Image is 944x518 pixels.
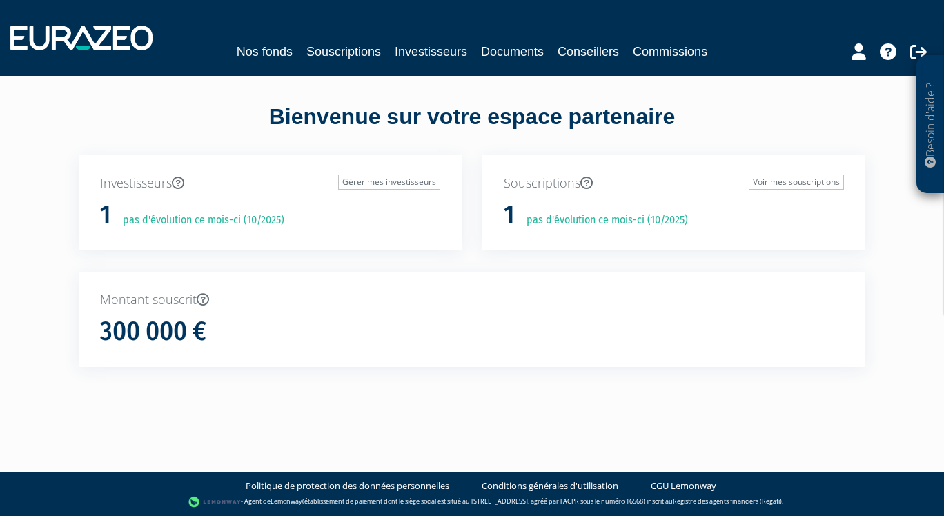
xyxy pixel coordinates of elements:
p: Montant souscrit [100,291,844,309]
a: Commissions [633,42,707,61]
a: Registre des agents financiers (Regafi) [673,497,782,506]
img: logo-lemonway.png [188,495,242,509]
div: - Agent de (établissement de paiement dont le siège social est situé au [STREET_ADDRESS], agréé p... [14,495,930,509]
img: 1732889491-logotype_eurazeo_blanc_rvb.png [10,26,153,50]
div: Bienvenue sur votre espace partenaire [68,101,876,155]
a: Souscriptions [306,42,381,61]
p: Souscriptions [504,175,844,192]
p: pas d'évolution ce mois-ci (10/2025) [517,212,688,228]
h1: 1 [100,201,111,230]
p: Investisseurs [100,175,440,192]
p: pas d'évolution ce mois-ci (10/2025) [113,212,284,228]
a: Politique de protection des données personnelles [246,479,449,492]
a: Lemonway [271,497,302,506]
a: Conseillers [558,42,619,61]
a: Gérer mes investisseurs [338,175,440,190]
a: Voir mes souscriptions [749,175,844,190]
h1: 1 [504,201,515,230]
a: Documents [481,42,544,61]
a: Nos fonds [237,42,293,61]
h1: 300 000 € [100,317,206,346]
p: Besoin d'aide ? [923,63,938,187]
a: Investisseurs [395,42,467,61]
a: CGU Lemonway [651,479,716,492]
a: Conditions générales d'utilisation [482,479,618,492]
